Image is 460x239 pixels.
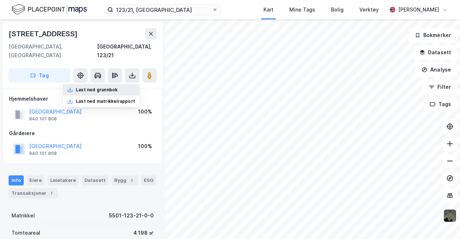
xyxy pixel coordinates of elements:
div: 100% [138,142,152,151]
div: Kart [263,5,273,14]
div: Tomteareal [11,229,40,237]
button: Tags [424,97,457,111]
div: Last ned grunnbok [76,87,118,93]
div: 4 198 ㎡ [133,229,154,237]
input: Søk på adresse, matrikkel, gårdeiere, leietakere eller personer [113,4,212,15]
button: Tag [9,68,70,83]
div: Bygg [111,175,138,185]
div: [PERSON_NAME] [398,5,439,14]
div: 940 101 808 [29,116,57,122]
div: [STREET_ADDRESS] [9,28,79,40]
button: Analyse [415,63,457,77]
div: [GEOGRAPHIC_DATA], [GEOGRAPHIC_DATA] [9,42,97,60]
div: Mine Tags [289,5,315,14]
div: Hjemmelshaver [9,95,156,103]
div: 5501-123-21-0-0 [109,211,154,220]
button: Bokmerker [409,28,457,42]
div: Eiere [27,175,45,185]
div: Datasett [82,175,109,185]
div: Transaksjoner [9,188,58,198]
div: Verktøy [359,5,379,14]
div: 1 [128,177,135,184]
div: [GEOGRAPHIC_DATA], 123/21 [97,42,157,60]
div: Info [9,175,24,185]
div: ESG [141,175,156,185]
button: Filter [423,80,457,94]
div: Bolig [331,5,344,14]
div: 7 [48,190,55,197]
div: Gårdeiere [9,129,156,138]
div: Leietakere [47,175,79,185]
div: Kontrollprogram for chat [424,204,460,239]
div: 100% [138,107,152,116]
iframe: Chat Widget [424,204,460,239]
div: Matrikkel [11,211,35,220]
button: Datasett [413,45,457,60]
img: logo.f888ab2527a4732fd821a326f86c7f29.svg [11,3,87,16]
div: 940 101 808 [29,151,57,156]
div: Last ned matrikkelrapport [76,98,135,104]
